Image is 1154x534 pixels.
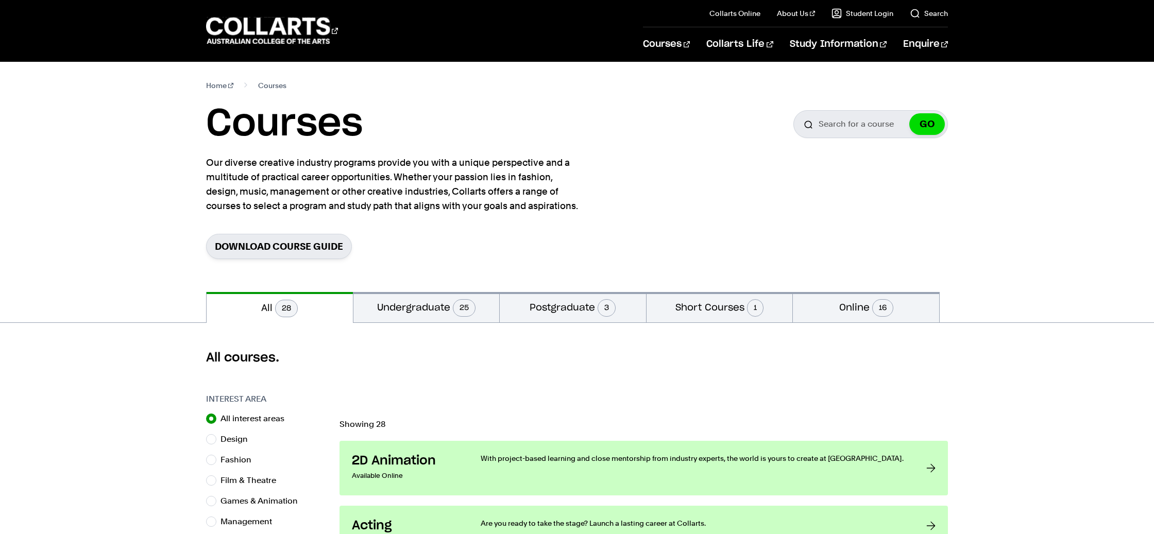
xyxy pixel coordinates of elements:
label: Management [220,514,280,529]
label: Games & Animation [220,494,306,508]
a: Collarts Online [709,8,760,19]
button: Undergraduate25 [353,292,500,322]
h1: Courses [206,101,363,147]
a: Search [910,8,948,19]
p: Our diverse creative industry programs provide you with a unique perspective and a multitude of p... [206,156,582,213]
button: Postgraduate3 [500,292,646,322]
p: Showing 28 [340,420,948,428]
h3: Acting [352,518,460,533]
p: Available Online [352,469,460,483]
span: 28 [275,300,298,317]
span: Courses [258,78,286,93]
label: Film & Theatre [220,473,284,488]
a: Collarts Life [706,27,773,61]
input: Search for a course [793,110,948,138]
span: 3 [598,299,616,317]
div: Go to homepage [206,16,338,45]
a: 2D Animation Available Online With project-based learning and close mentorship from industry expe... [340,441,948,495]
a: About Us [777,8,815,19]
a: Study Information [790,27,887,61]
span: 25 [453,299,476,317]
label: All interest areas [220,411,293,426]
a: Download Course Guide [206,234,352,259]
button: GO [909,113,945,135]
span: 16 [872,299,893,317]
a: Home [206,78,233,93]
label: Design [220,432,256,446]
p: Are you ready to take the stage? Launch a lasting career at Collarts. [481,518,906,528]
h2: All courses. [206,350,948,366]
button: Short Courses1 [647,292,793,322]
h3: 2D Animation [352,453,460,469]
label: Fashion [220,453,260,467]
button: Online16 [793,292,939,322]
a: Enquire [903,27,948,61]
h3: Interest Area [206,393,329,405]
span: 1 [747,299,763,317]
p: With project-based learning and close mentorship from industry experts, the world is yours to cre... [481,453,906,463]
a: Courses [643,27,690,61]
button: All28 [207,292,353,323]
a: Student Login [831,8,893,19]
